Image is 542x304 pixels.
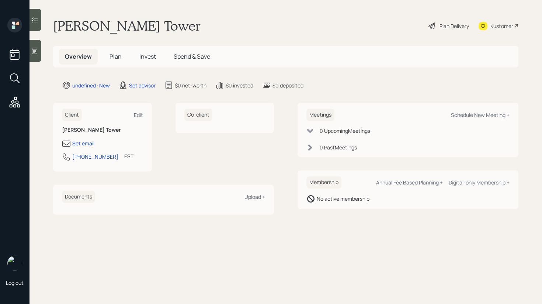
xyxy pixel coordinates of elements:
[174,52,210,61] span: Spend & Save
[490,22,513,30] div: Kustomer
[244,193,265,200] div: Upload +
[110,52,122,61] span: Plan
[62,109,82,121] h6: Client
[65,52,92,61] span: Overview
[72,153,118,160] div: [PHONE_NUMBER]
[320,127,370,135] div: 0 Upcoming Meeting s
[175,82,206,89] div: $0 net-worth
[376,179,443,186] div: Annual Fee Based Planning +
[124,152,133,160] div: EST
[320,144,357,151] div: 0 Past Meeting s
[72,139,94,147] div: Set email
[6,279,24,286] div: Log out
[139,52,156,61] span: Invest
[53,18,201,34] h1: [PERSON_NAME] Tower
[62,191,95,203] h6: Documents
[451,111,510,118] div: Schedule New Meeting +
[226,82,253,89] div: $0 invested
[72,82,110,89] div: undefined · New
[306,176,341,189] h6: Membership
[449,179,510,186] div: Digital-only Membership +
[129,82,156,89] div: Set advisor
[306,109,334,121] h6: Meetings
[272,82,303,89] div: $0 deposited
[62,127,143,133] h6: [PERSON_NAME] Tower
[7,256,22,270] img: retirable_logo.png
[439,22,469,30] div: Plan Delivery
[317,195,369,203] div: No active membership
[134,111,143,118] div: Edit
[184,109,212,121] h6: Co-client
